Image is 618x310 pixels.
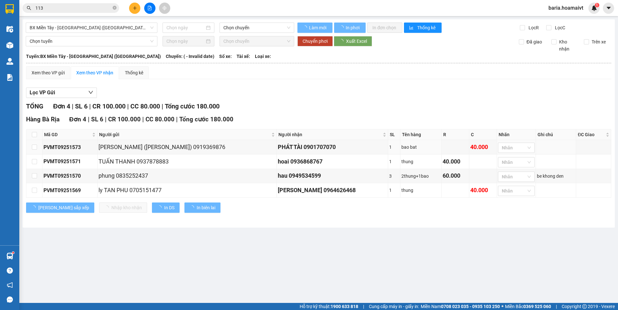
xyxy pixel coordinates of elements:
[72,102,73,110] span: |
[99,202,147,213] button: Nhập kho nhận
[346,24,360,31] span: In phơi
[35,5,111,12] input: Tìm tên, số ĐT hoặc mã đơn
[31,205,38,210] span: loading
[3,36,8,40] span: environment
[99,131,270,138] span: Người gửi
[278,186,387,195] div: [PERSON_NAME] 0964626468
[278,143,387,152] div: PHÁT TÀI 0901707070
[595,3,599,7] sup: 1
[105,116,107,123] span: |
[43,157,96,165] div: PVMT09251571
[389,158,399,165] div: 1
[144,3,155,14] button: file-add
[6,58,13,65] img: warehouse-icon
[53,102,70,110] span: Đơn 4
[7,268,13,274] span: question-circle
[98,171,276,180] div: phung 0835252437
[108,116,141,123] span: CR 100.000
[197,204,215,211] span: In biên lai
[7,296,13,303] span: message
[443,157,468,166] div: 40.000
[552,24,566,31] span: Lọc C
[591,5,597,11] img: icon-new-feature
[401,173,440,180] div: 2thung+1bao
[91,116,103,123] span: SL 6
[152,202,180,213] button: In DS
[127,102,129,110] span: |
[363,303,364,310] span: |
[162,102,163,110] span: |
[69,116,86,123] span: Đơn 4
[165,102,220,110] span: Tổng cước 180.000
[130,102,160,110] span: CC 80.000
[7,282,13,288] span: notification
[219,53,232,60] span: Số xe:
[278,157,387,166] div: hoai 0936868767
[44,36,49,40] span: environment
[147,6,152,10] span: file-add
[76,69,113,76] div: Xem theo VP nhận
[30,89,55,97] span: Lọc VP Gửi
[331,304,358,309] strong: 1900 633 818
[537,173,575,180] div: be khong den
[6,42,13,49] img: warehouse-icon
[145,116,174,123] span: CC 80.000
[133,6,137,10] span: plus
[404,23,442,33] button: bar-chartThống kê
[401,144,440,151] div: bao bat
[3,3,26,26] img: logo.jpg
[400,129,442,140] th: Tên hàng
[26,88,97,98] button: Lọc VP Gửi
[42,155,98,169] td: PVMT09251571
[582,304,587,309] span: copyright
[278,131,381,138] span: Người nhận
[12,252,14,254] sup: 1
[44,35,84,62] b: 93 Nguyễn Thái Bình, [GEOGRAPHIC_DATA]
[499,131,534,138] div: Nhãn
[88,90,93,95] span: down
[43,186,96,194] div: PVMT09251569
[536,129,576,140] th: Ghi chú
[578,131,604,138] span: ĐC Giao
[470,186,496,195] div: 40.000
[42,169,98,183] td: PVMT09251570
[42,183,98,198] td: PVMT09251569
[98,186,276,195] div: ly TAN PHU 0705151477
[113,5,117,11] span: close-circle
[89,102,91,110] span: |
[26,116,60,123] span: Hàng Bà Rịa
[92,102,126,110] span: CR 100.000
[30,23,154,33] span: BX Miền Tây - Bà Rịa (Hàng Hóa)
[596,3,598,7] span: 1
[556,303,557,310] span: |
[44,131,91,138] span: Mã GD
[443,171,468,180] div: 60.000
[166,24,205,31] input: Chọn ngày
[3,27,44,34] li: VP Hàng Bà Rịa
[297,36,333,46] button: Chuyển phơi
[389,173,399,180] div: 3
[255,53,271,60] span: Loại xe:
[589,38,608,45] span: Trên xe
[367,23,402,33] button: In đơn chọn
[401,158,440,165] div: thung
[417,24,436,31] span: Thống kê
[346,38,367,45] span: Xuất Excel
[125,69,143,76] div: Thống kê
[442,129,469,140] th: R
[179,116,233,123] span: Tổng cước 180.000
[441,304,500,309] strong: 0708 023 035 - 0935 103 250
[42,140,98,155] td: PVMT09251573
[44,27,86,34] li: VP 93 NTB Q1
[223,23,290,33] span: Chọn chuyến
[166,38,205,45] input: Chọn ngày
[388,129,400,140] th: SL
[603,3,614,14] button: caret-down
[98,143,276,152] div: [PERSON_NAME] ([PERSON_NAME]) 0919369876
[3,3,93,15] li: Hoa Mai
[557,38,579,52] span: Kho nhận
[32,69,65,76] div: Xem theo VP gửi
[389,187,399,194] div: 1
[470,143,496,152] div: 40.000
[164,204,174,211] span: In DS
